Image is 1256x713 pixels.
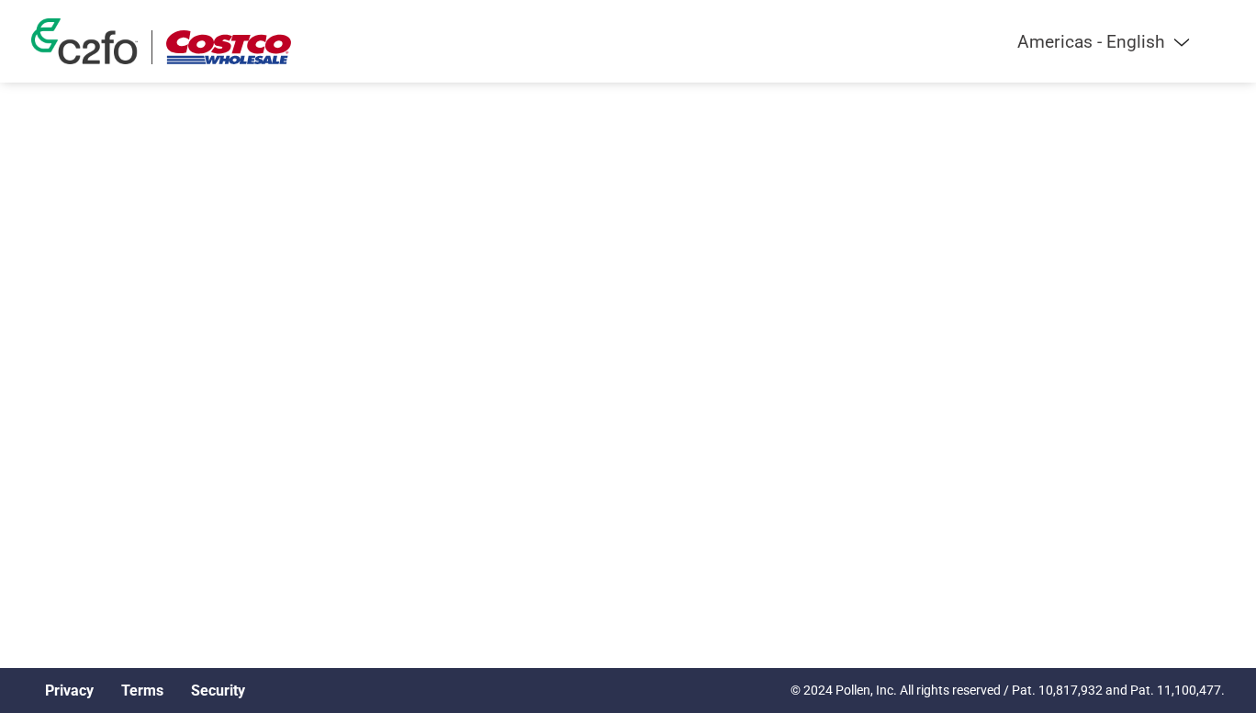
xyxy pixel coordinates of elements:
a: Terms [121,682,163,699]
p: © 2024 Pollen, Inc. All rights reserved / Pat. 10,817,932 and Pat. 11,100,477. [791,681,1225,700]
a: Privacy [45,682,94,699]
img: c2fo logo [31,18,138,64]
img: Costco [166,30,291,64]
a: Security [191,682,245,699]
